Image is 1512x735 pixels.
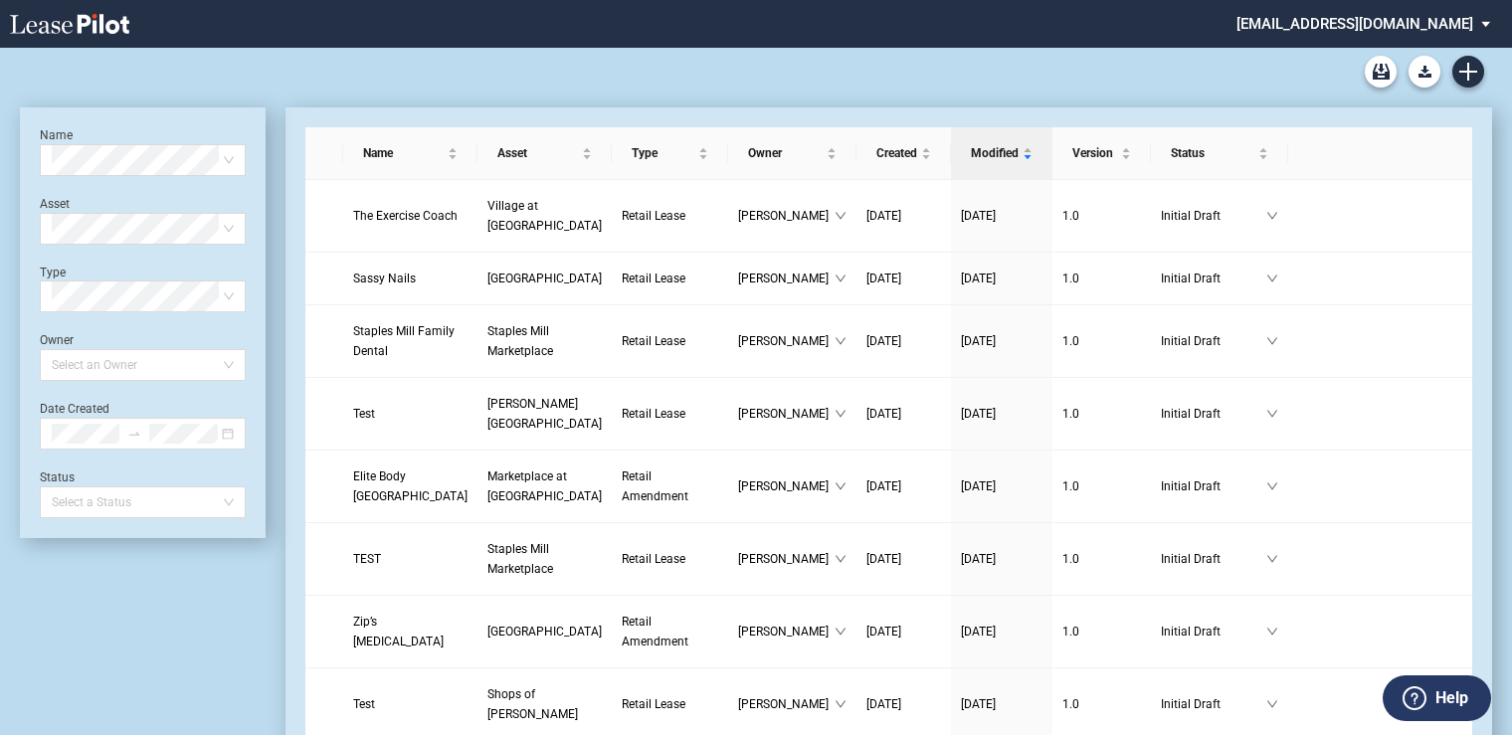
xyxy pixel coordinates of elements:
[728,127,856,180] th: Owner
[1062,625,1079,639] span: 1 . 0
[961,697,996,711] span: [DATE]
[961,549,1042,569] a: [DATE]
[738,694,835,714] span: [PERSON_NAME]
[353,272,416,285] span: Sassy Nails
[1266,335,1278,347] span: down
[1062,476,1141,496] a: 1.0
[1161,269,1266,288] span: Initial Draft
[622,209,685,223] span: Retail Lease
[866,209,901,223] span: [DATE]
[353,407,375,421] span: Test
[961,479,996,493] span: [DATE]
[1266,626,1278,638] span: down
[961,407,996,421] span: [DATE]
[866,407,901,421] span: [DATE]
[1161,476,1266,496] span: Initial Draft
[961,404,1042,424] a: [DATE]
[1062,552,1079,566] span: 1 . 0
[487,542,553,576] span: Staples Mill Marketplace
[866,697,901,711] span: [DATE]
[487,684,602,724] a: Shops of [PERSON_NAME]
[353,552,381,566] span: TEST
[127,427,141,441] span: to
[40,266,66,279] label: Type
[353,612,468,651] a: Zip’s [MEDICAL_DATA]
[1062,209,1079,223] span: 1 . 0
[40,197,70,211] label: Asset
[1062,697,1079,711] span: 1 . 0
[738,404,835,424] span: [PERSON_NAME]
[1062,407,1079,421] span: 1 . 0
[835,408,847,420] span: down
[835,626,847,638] span: down
[497,143,578,163] span: Asset
[961,334,996,348] span: [DATE]
[1171,143,1254,163] span: Status
[1403,56,1446,88] md-menu: Download Blank Form List
[1052,127,1151,180] th: Version
[612,127,728,180] th: Type
[1062,272,1079,285] span: 1 . 0
[127,427,141,441] span: swap-right
[835,335,847,347] span: down
[961,206,1042,226] a: [DATE]
[622,272,685,285] span: Retail Lease
[622,694,718,714] a: Retail Lease
[1161,404,1266,424] span: Initial Draft
[632,143,694,163] span: Type
[961,209,996,223] span: [DATE]
[738,269,835,288] span: [PERSON_NAME]
[353,209,458,223] span: The Exercise Coach
[1161,622,1266,642] span: Initial Draft
[971,143,1019,163] span: Modified
[622,549,718,569] a: Retail Lease
[353,321,468,361] a: Staples Mill Family Dental
[40,402,109,416] label: Date Created
[1409,56,1440,88] button: Download Blank Form
[353,615,444,648] span: Zip’s Dry Cleaning
[1062,549,1141,569] a: 1.0
[866,622,941,642] a: [DATE]
[622,552,685,566] span: Retail Lease
[866,479,901,493] span: [DATE]
[353,269,468,288] a: Sassy Nails
[866,334,901,348] span: [DATE]
[866,549,941,569] a: [DATE]
[1161,694,1266,714] span: Initial Draft
[866,272,901,285] span: [DATE]
[961,272,996,285] span: [DATE]
[40,333,74,347] label: Owner
[961,552,996,566] span: [DATE]
[487,466,602,506] a: Marketplace at [GEOGRAPHIC_DATA]
[487,199,602,233] span: Village at Stone Oak
[835,553,847,565] span: down
[487,324,553,358] span: Staples Mill Marketplace
[353,206,468,226] a: The Exercise Coach
[1062,206,1141,226] a: 1.0
[961,331,1042,351] a: [DATE]
[622,407,685,421] span: Retail Lease
[622,615,688,648] span: Retail Amendment
[1062,694,1141,714] a: 1.0
[738,476,835,496] span: [PERSON_NAME]
[961,622,1042,642] a: [DATE]
[477,127,612,180] th: Asset
[1161,206,1266,226] span: Initial Draft
[622,331,718,351] a: Retail Lease
[40,128,73,142] label: Name
[622,334,685,348] span: Retail Lease
[961,625,996,639] span: [DATE]
[738,622,835,642] span: [PERSON_NAME]
[622,697,685,711] span: Retail Lease
[487,269,602,288] a: [GEOGRAPHIC_DATA]
[856,127,951,180] th: Created
[487,394,602,434] a: [PERSON_NAME][GEOGRAPHIC_DATA]
[353,324,455,358] span: Staples Mill Family Dental
[961,694,1042,714] a: [DATE]
[353,404,468,424] a: Test
[487,272,602,285] span: Pavilion Plaza West
[1161,331,1266,351] span: Initial Draft
[876,143,917,163] span: Created
[738,206,835,226] span: [PERSON_NAME]
[961,269,1042,288] a: [DATE]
